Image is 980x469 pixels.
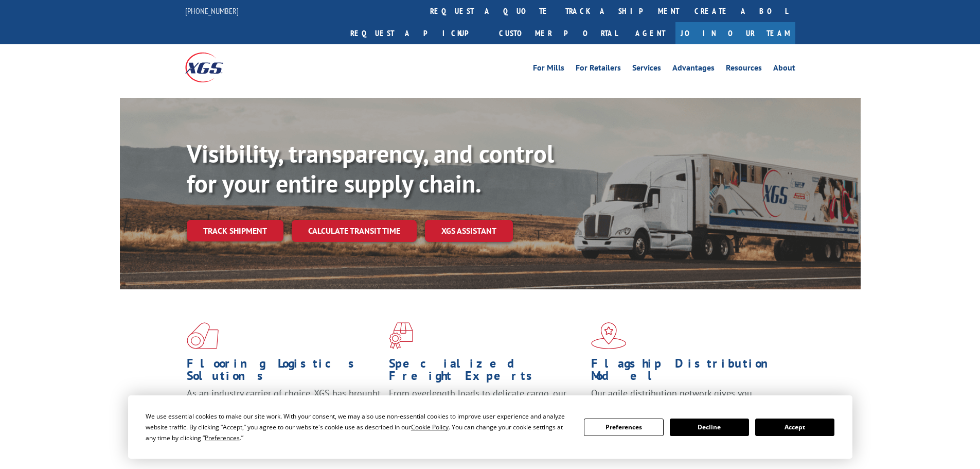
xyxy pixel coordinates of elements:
[672,64,715,75] a: Advantages
[491,22,625,44] a: Customer Portal
[773,64,795,75] a: About
[584,419,663,436] button: Preferences
[675,22,795,44] a: Join Our Team
[632,64,661,75] a: Services
[187,220,283,241] a: Track shipment
[128,395,852,459] div: Cookie Consent Prompt
[670,419,749,436] button: Decline
[726,64,762,75] a: Resources
[576,64,621,75] a: For Retailers
[533,64,564,75] a: For Mills
[292,220,417,242] a: Calculate transit time
[187,357,381,387] h1: Flooring Logistics Solutions
[755,419,834,436] button: Accept
[591,387,780,411] span: Our agile distribution network gives you nationwide inventory management on demand.
[187,387,381,424] span: As an industry carrier of choice, XGS has brought innovation and dedication to flooring logistics...
[591,357,786,387] h1: Flagship Distribution Model
[185,6,239,16] a: [PHONE_NUMBER]
[625,22,675,44] a: Agent
[389,387,583,433] p: From overlength loads to delicate cargo, our experienced staff knows the best way to move your fr...
[187,137,554,199] b: Visibility, transparency, and control for your entire supply chain.
[425,220,513,242] a: XGS ASSISTANT
[205,433,240,442] span: Preferences
[389,322,413,349] img: xgs-icon-focused-on-flooring-red
[343,22,491,44] a: Request a pickup
[411,423,449,431] span: Cookie Policy
[591,322,627,349] img: xgs-icon-flagship-distribution-model-red
[389,357,583,387] h1: Specialized Freight Experts
[146,411,572,443] div: We use essential cookies to make our site work. With your consent, we may also use non-essential ...
[187,322,219,349] img: xgs-icon-total-supply-chain-intelligence-red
